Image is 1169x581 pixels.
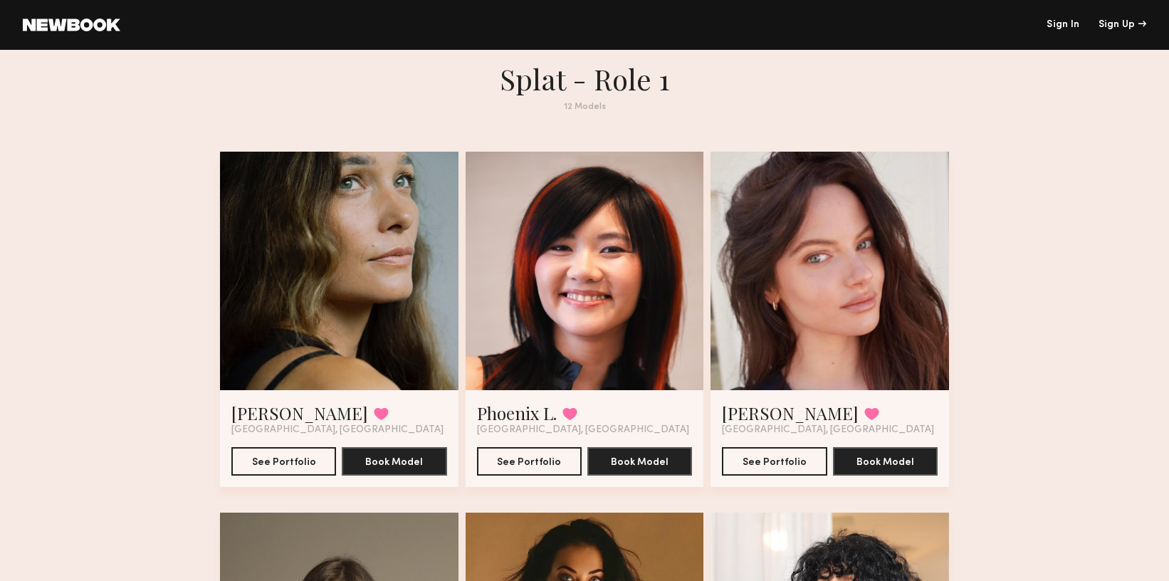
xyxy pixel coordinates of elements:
[722,402,859,424] a: [PERSON_NAME]
[231,424,444,436] span: [GEOGRAPHIC_DATA], [GEOGRAPHIC_DATA]
[342,447,446,476] button: Book Model
[477,424,689,436] span: [GEOGRAPHIC_DATA], [GEOGRAPHIC_DATA]
[1099,20,1146,30] div: Sign Up
[587,455,692,467] a: Book Model
[1047,20,1079,30] a: Sign In
[231,447,336,476] button: See Portfolio
[722,424,934,436] span: [GEOGRAPHIC_DATA], [GEOGRAPHIC_DATA]
[231,402,368,424] a: [PERSON_NAME]
[328,103,841,112] div: 12 Models
[722,447,827,476] button: See Portfolio
[342,455,446,467] a: Book Model
[587,447,692,476] button: Book Model
[477,447,582,476] button: See Portfolio
[833,455,938,467] a: Book Model
[328,61,841,97] h1: splat - role 1
[833,447,938,476] button: Book Model
[477,402,557,424] a: Phoenix L.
